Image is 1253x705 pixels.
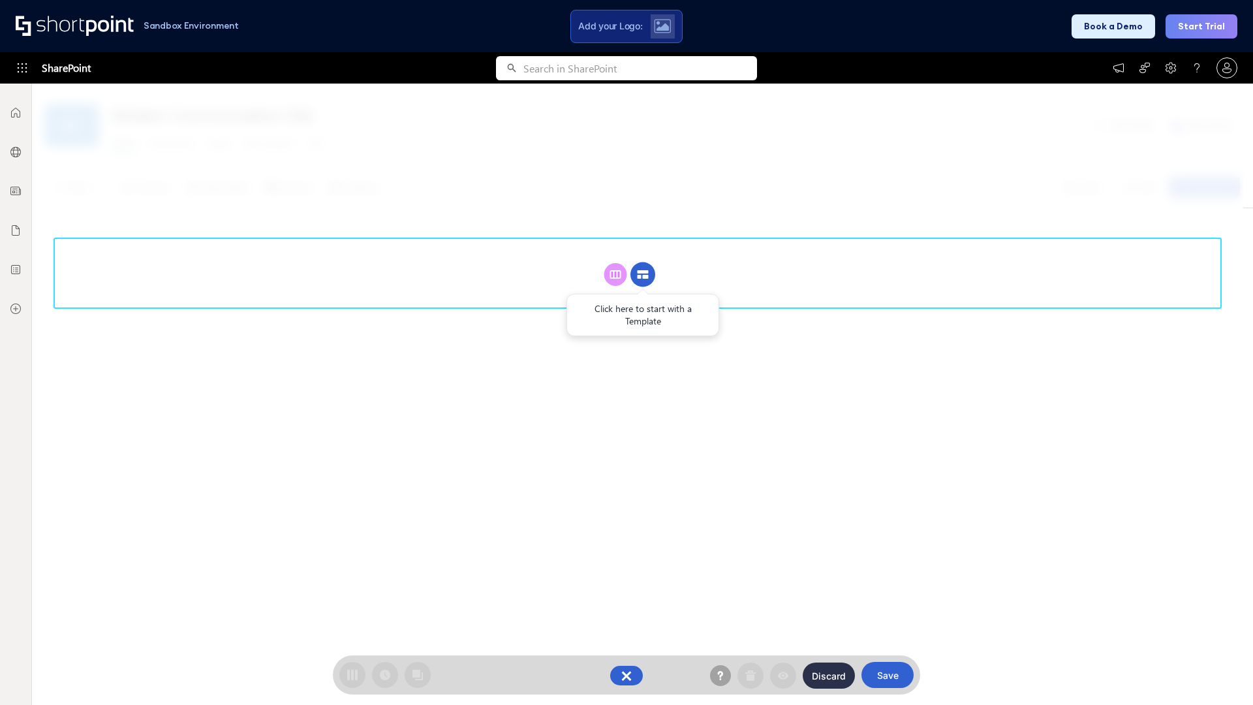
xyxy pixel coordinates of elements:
[1166,14,1237,39] button: Start Trial
[861,662,914,688] button: Save
[654,19,671,33] img: Upload logo
[144,22,239,29] h1: Sandbox Environment
[803,663,855,689] button: Discard
[1188,642,1253,705] iframe: Chat Widget
[578,20,642,32] span: Add your Logo:
[42,52,91,84] span: SharePoint
[523,56,757,80] input: Search in SharePoint
[1072,14,1155,39] button: Book a Demo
